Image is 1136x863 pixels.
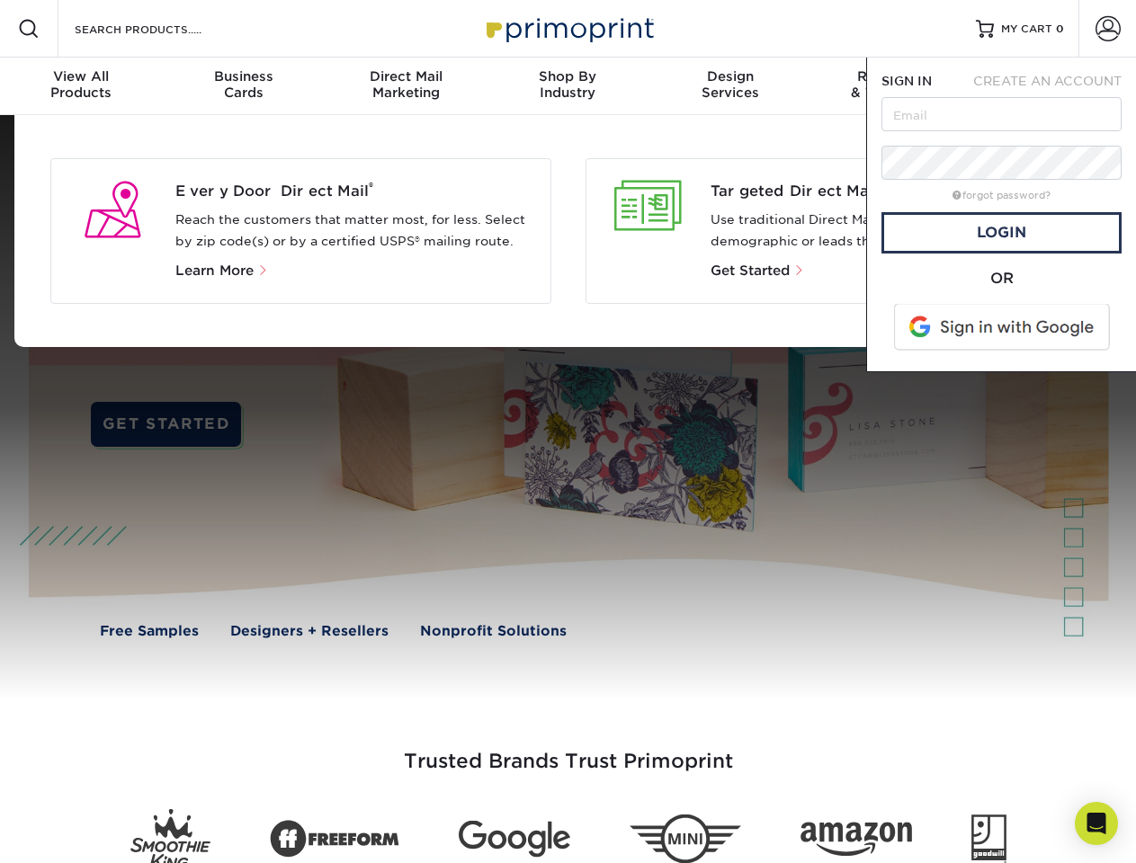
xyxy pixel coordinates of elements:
a: Shop ByIndustry [487,58,649,115]
div: & Templates [811,68,973,101]
span: CREATE AN ACCOUNT [973,74,1122,88]
span: Direct Mail [325,68,487,85]
a: BusinessCards [162,58,324,115]
span: SIGN IN [881,74,932,88]
a: Login [881,212,1122,254]
div: Services [649,68,811,101]
span: Shop By [487,68,649,85]
img: Primoprint [479,9,658,48]
div: OR [881,268,1122,289]
a: DesignServices [649,58,811,115]
div: Marketing [325,68,487,101]
span: Design [649,68,811,85]
div: Open Intercom Messenger [1075,802,1118,845]
img: Goodwill [971,814,1006,863]
span: Business [162,68,324,85]
input: SEARCH PRODUCTS..... [73,18,248,40]
img: Google [459,821,570,858]
span: MY CART [1001,22,1052,37]
span: Resources [811,68,973,85]
span: 0 [1056,22,1064,35]
a: Direct MailMarketing [325,58,487,115]
img: Amazon [801,823,912,857]
div: Cards [162,68,324,101]
a: Resources& Templates [811,58,973,115]
a: forgot password? [953,190,1051,201]
input: Email [881,97,1122,131]
div: Industry [487,68,649,101]
h3: Trusted Brands Trust Primoprint [42,707,1095,795]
